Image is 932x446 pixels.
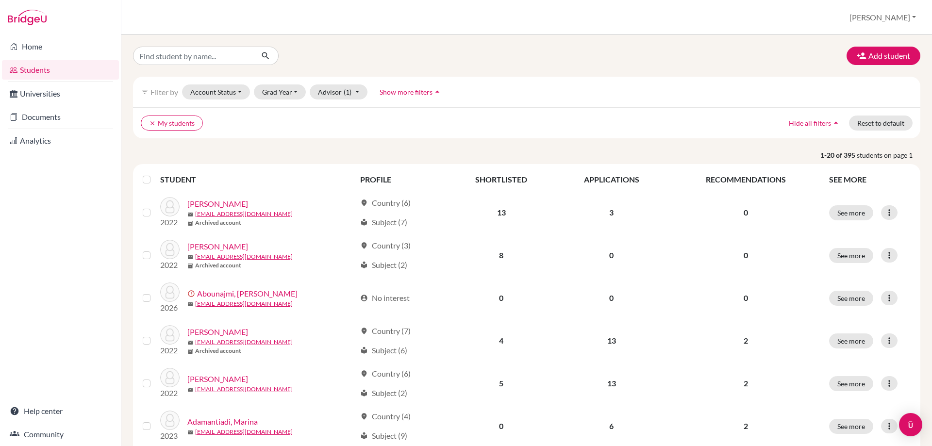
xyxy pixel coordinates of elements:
[448,277,555,319] td: 0
[160,259,180,271] p: 2022
[8,10,47,25] img: Bridge-U
[133,47,253,65] input: Find student by name...
[354,168,448,191] th: PROFILE
[160,197,180,216] img: Abdelaziz, Maryam
[674,207,817,218] p: 0
[310,84,367,99] button: Advisor(1)
[195,218,241,227] b: Archived account
[187,301,193,307] span: mail
[2,84,119,103] a: Universities
[781,116,849,131] button: Hide all filtersarrow_drop_up
[150,87,178,97] span: Filter by
[2,401,119,421] a: Help center
[849,116,913,131] button: Reset to default
[555,277,668,319] td: 0
[555,362,668,405] td: 13
[187,326,248,338] a: [PERSON_NAME]
[789,119,831,127] span: Hide all filters
[448,234,555,277] td: 8
[141,116,203,131] button: clearMy students
[829,376,873,391] button: See more
[829,205,873,220] button: See more
[845,8,920,27] button: [PERSON_NAME]
[160,216,180,228] p: 2022
[2,107,119,127] a: Documents
[195,252,293,261] a: [EMAIL_ADDRESS][DOMAIN_NAME]
[195,347,241,355] b: Archived account
[344,88,351,96] span: (1)
[360,411,411,422] div: Country (4)
[857,150,920,160] span: students on page 1
[360,327,368,335] span: location_on
[360,261,368,269] span: local_library
[360,292,410,304] div: No interest
[195,210,293,218] a: [EMAIL_ADDRESS][DOMAIN_NAME]
[187,387,193,393] span: mail
[360,216,407,228] div: Subject (7)
[829,419,873,434] button: See more
[160,282,180,302] img: Abounajmi, Amirhossein
[187,212,193,217] span: mail
[829,333,873,348] button: See more
[555,234,668,277] td: 0
[433,87,442,97] i: arrow_drop_up
[847,47,920,65] button: Add student
[187,429,193,435] span: mail
[2,60,119,80] a: Students
[195,299,293,308] a: [EMAIL_ADDRESS][DOMAIN_NAME]
[360,345,407,356] div: Subject (6)
[195,428,293,436] a: [EMAIL_ADDRESS][DOMAIN_NAME]
[2,131,119,150] a: Analytics
[187,241,248,252] a: [PERSON_NAME]
[360,197,411,209] div: Country (6)
[360,325,411,337] div: Country (7)
[360,430,407,442] div: Subject (9)
[360,389,368,397] span: local_library
[360,387,407,399] div: Subject (2)
[674,378,817,389] p: 2
[187,416,258,428] a: Adamantiadi, Marina
[2,425,119,444] a: Community
[829,248,873,263] button: See more
[187,340,193,346] span: mail
[187,198,248,210] a: [PERSON_NAME]
[182,84,250,99] button: Account Status
[555,319,668,362] td: 13
[674,420,817,432] p: 2
[160,345,180,356] p: 2022
[141,88,149,96] i: filter_list
[360,240,411,251] div: Country (3)
[823,168,916,191] th: SEE MORE
[831,118,841,128] i: arrow_drop_up
[160,430,180,442] p: 2023
[360,242,368,249] span: location_on
[360,413,368,420] span: location_on
[195,261,241,270] b: Archived account
[360,370,368,378] span: location_on
[674,335,817,347] p: 2
[195,338,293,347] a: [EMAIL_ADDRESS][DOMAIN_NAME]
[360,432,368,440] span: local_library
[820,150,857,160] strong: 1-20 of 395
[160,325,180,345] img: Abramo, Eliot
[195,385,293,394] a: [EMAIL_ADDRESS][DOMAIN_NAME]
[360,347,368,354] span: local_library
[360,294,368,302] span: account_circle
[187,263,193,269] span: inventory_2
[448,168,555,191] th: SHORTLISTED
[187,290,197,297] span: error_outline
[197,288,298,299] a: Abounajmi, [PERSON_NAME]
[187,373,248,385] a: [PERSON_NAME]
[360,259,407,271] div: Subject (2)
[448,319,555,362] td: 4
[371,84,450,99] button: Show more filtersarrow_drop_up
[448,191,555,234] td: 13
[555,168,668,191] th: APPLICATIONS
[360,368,411,380] div: Country (6)
[360,218,368,226] span: local_library
[674,292,817,304] p: 0
[160,368,180,387] img: Abramo, Theo
[187,254,193,260] span: mail
[380,88,433,96] span: Show more filters
[360,199,368,207] span: location_on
